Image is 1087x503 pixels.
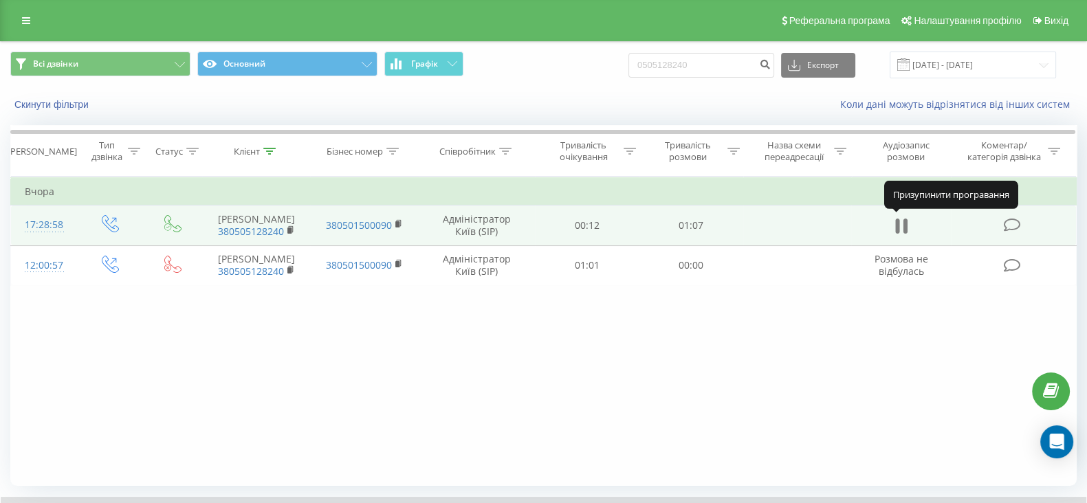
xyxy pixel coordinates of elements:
[639,245,743,285] td: 00:00
[197,52,377,76] button: Основний
[1044,15,1068,26] span: Вихід
[326,258,392,271] a: 380501500090
[419,205,535,245] td: Адміністратор Київ (SIP)
[8,146,77,157] div: [PERSON_NAME]
[10,52,190,76] button: Всі дзвінки
[89,139,124,163] div: Тип дзвінка
[875,252,928,278] span: Розмова не відбулась
[33,58,78,69] span: Всі дзвінки
[628,53,774,78] input: Пошук за номером
[202,245,310,285] td: [PERSON_NAME]
[10,98,96,111] button: Скинути фільтри
[202,205,310,245] td: [PERSON_NAME]
[155,146,183,157] div: Статус
[964,139,1044,163] div: Коментар/категорія дзвінка
[535,205,639,245] td: 00:12
[218,225,284,238] a: 380505128240
[327,146,383,157] div: Бізнес номер
[1040,425,1073,458] div: Open Intercom Messenger
[639,205,743,245] td: 01:07
[789,15,890,26] span: Реферальна програма
[326,219,392,232] a: 380501500090
[652,139,724,163] div: Тривалість розмови
[234,146,260,157] div: Клієнт
[547,139,619,163] div: Тривалість очікування
[914,15,1021,26] span: Налаштування профілю
[864,139,947,163] div: Аудіозапис розмови
[11,178,1077,205] td: Вчора
[439,146,496,157] div: Співробітник
[419,245,535,285] td: Адміністратор Київ (SIP)
[535,245,639,285] td: 01:01
[781,53,855,78] button: Експорт
[384,52,463,76] button: Графік
[25,252,63,279] div: 12:00:57
[411,59,438,69] span: Графік
[757,139,831,163] div: Назва схеми переадресації
[840,98,1077,111] a: Коли дані можуть відрізнятися вiд інших систем
[25,212,63,238] div: 17:28:58
[218,265,284,278] a: 380505128240
[884,181,1018,208] div: Призупинити програвання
